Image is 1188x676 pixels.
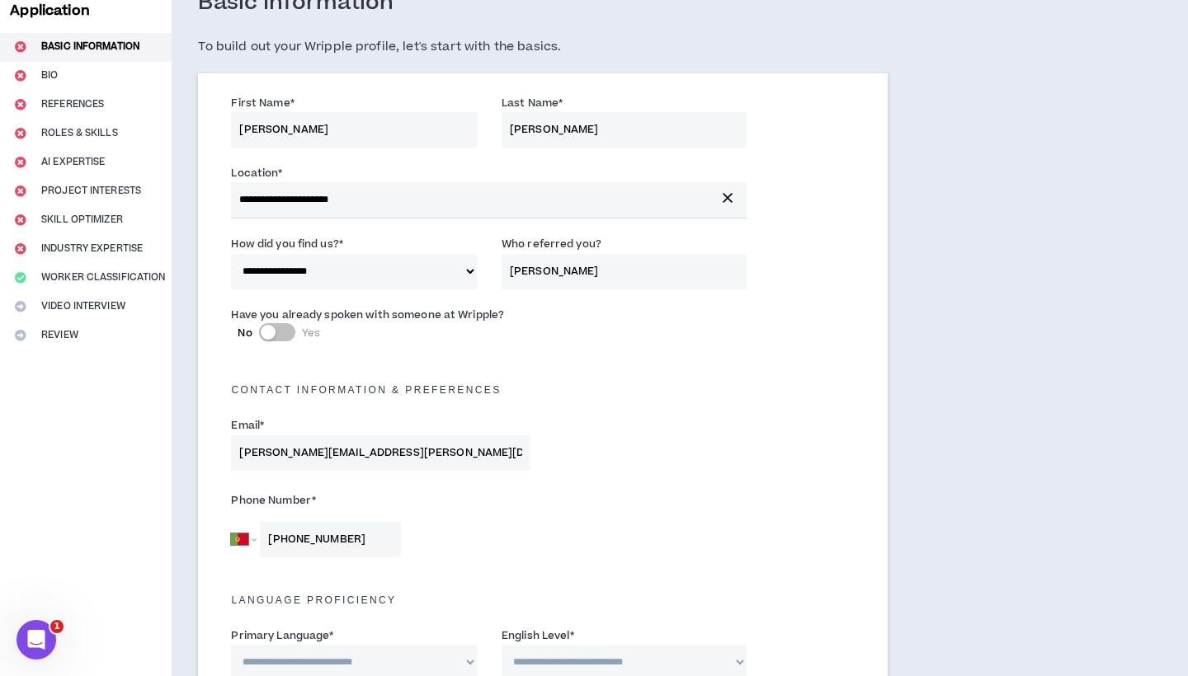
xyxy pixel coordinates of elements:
label: First Name [231,90,294,116]
h5: Contact Information & preferences [219,384,867,396]
label: Have you already spoken with someone at Wripple? [231,302,504,328]
input: Enter Email [231,435,530,471]
label: Primary Language [231,622,333,649]
label: How did you find us? [231,231,343,257]
label: English Level [502,622,574,649]
input: Name [502,254,747,289]
h5: Language Proficiency [219,594,867,606]
span: Yes [302,326,320,340]
iframe: Intercom live chat [16,620,56,660]
input: Last Name [502,112,747,148]
button: NoYes [259,323,295,341]
label: Last Name [502,90,563,116]
label: Who referred you? [502,231,601,257]
span: 1 [50,620,64,633]
label: Phone Number [231,487,530,514]
span: No [238,326,252,340]
label: Location [231,160,282,186]
input: First Name [231,112,477,148]
h5: To build out your Wripple profile, let's start with the basics. [198,37,888,57]
label: Email [231,412,264,439]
